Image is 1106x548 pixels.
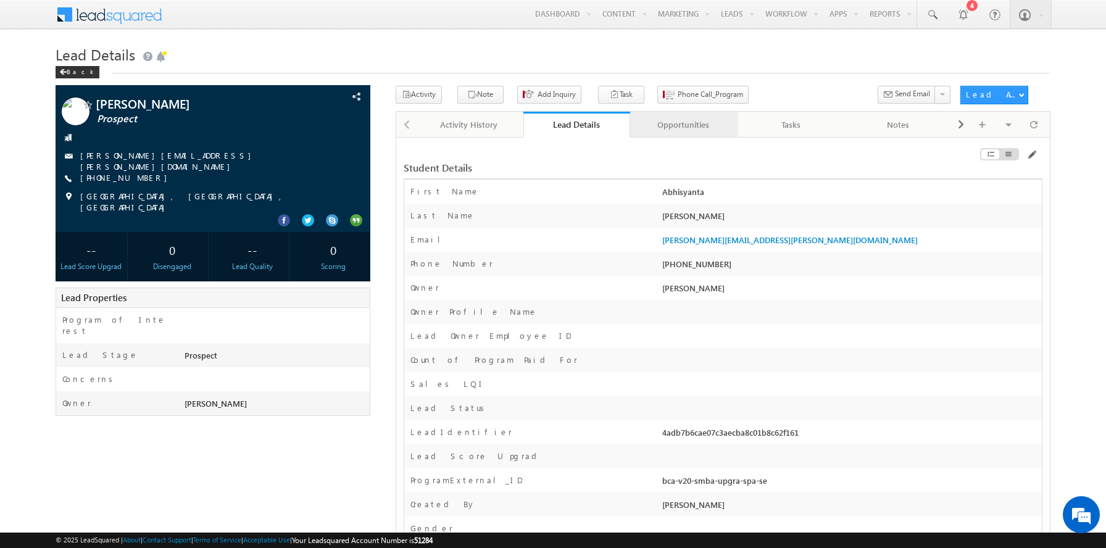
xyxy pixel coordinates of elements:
a: [PERSON_NAME][EMAIL_ADDRESS][PERSON_NAME][DOMAIN_NAME] [80,150,257,172]
div: [PERSON_NAME] [659,210,1042,227]
a: Terms of Service [193,536,241,544]
div: Lead Actions [966,89,1018,100]
a: Lead Details [523,112,631,138]
a: Contact Support [143,536,191,544]
label: Owner Profile Name [410,306,538,317]
img: d_60004797649_company_0_60004797649 [21,65,52,81]
span: Send Email [895,88,930,99]
div: Student Details [404,162,824,173]
button: Add Inquiry [517,86,581,104]
a: Acceptable Use [243,536,290,544]
label: Sales LQI [410,378,486,389]
label: Lead Owner Employee ID [410,330,571,341]
label: Created By [410,499,476,510]
div: Chat with us now [64,65,207,81]
span: Phone Call_Program [678,89,743,100]
div: 0 [301,238,367,261]
span: Add Inquiry [538,89,576,100]
span: © 2025 LeadSquared | | | | | [56,534,433,546]
button: Activity [396,86,442,104]
button: Lead Actions [960,86,1028,104]
div: Disengaged [139,261,205,272]
label: Phone Number [410,258,493,269]
div: Lead Details [533,118,622,130]
label: Owner [62,397,91,409]
button: Task [598,86,644,104]
label: Lead Score Upgrad [410,450,541,462]
div: Lead Score Upgrad [59,261,125,272]
a: Notes [845,112,952,138]
a: Tasks [738,112,845,138]
div: Scoring [301,261,367,272]
span: [PERSON_NAME] [185,398,247,409]
a: [PERSON_NAME][EMAIL_ADDRESS][PERSON_NAME][DOMAIN_NAME] [662,235,918,245]
div: Abhisyanta [659,186,1042,203]
button: Phone Call_Program [657,86,749,104]
button: Note [457,86,504,104]
span: 51284 [414,536,433,545]
span: [PERSON_NAME] [662,283,725,293]
label: Count of Program Paid For [410,354,578,365]
a: Opportunities [630,112,738,138]
span: Lead Properties [61,291,127,304]
span: [PERSON_NAME] [96,98,293,110]
span: Prospect [97,113,294,125]
a: About [123,536,141,544]
div: Prospect [181,349,370,367]
span: [GEOGRAPHIC_DATA], [GEOGRAPHIC_DATA], [GEOGRAPHIC_DATA] [80,191,338,213]
div: Opportunities [640,117,726,132]
div: [PERSON_NAME] [659,499,1042,516]
div: Activity History [426,117,512,132]
div: 4adb7b6cae07c3aecba8c01b8c62f161 [659,426,1042,444]
label: Email [410,234,450,245]
button: Send Email [878,86,936,104]
label: ProgramExternal_ID [410,475,522,486]
em: Start Chat [168,380,224,397]
img: Profile photo [62,98,89,130]
label: First Name [410,186,480,197]
label: Program of Interest [62,314,170,336]
a: Back [56,65,106,76]
div: 0 [139,238,205,261]
span: Your Leadsquared Account Number is [292,536,433,545]
label: Gender [410,523,453,534]
div: Back [56,66,99,78]
div: Notes [855,117,941,132]
div: Lead Quality [220,261,286,272]
span: Lead Details [56,44,135,64]
textarea: Type your message and hit 'Enter' [16,114,225,370]
label: Lead Stage [62,349,138,360]
div: Tasks [747,117,834,132]
label: Concerns [62,373,117,384]
label: Last Name [410,210,475,221]
label: Owner [410,282,439,293]
span: [PHONE_NUMBER] [80,172,173,185]
div: bca-v20-smba-upgra-spa-se [659,475,1042,492]
a: Activity History [416,112,523,138]
label: Lead Status [410,402,489,413]
div: -- [220,238,286,261]
div: -- [59,238,125,261]
div: Minimize live chat window [202,6,232,36]
div: [PHONE_NUMBER] [659,258,1042,275]
label: LeadIdentifier [410,426,512,438]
